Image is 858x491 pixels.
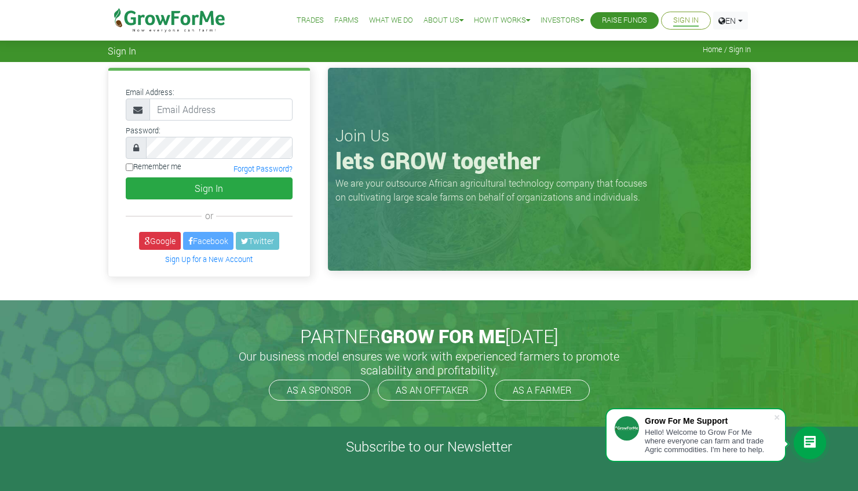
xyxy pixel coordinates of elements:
[495,380,590,401] a: AS A FARMER
[423,14,463,27] a: About Us
[335,176,654,204] p: We are your outsource African agricultural technology company that focuses on cultivating large s...
[165,254,253,264] a: Sign Up for a New Account
[541,14,584,27] a: Investors
[703,45,751,54] span: Home / Sign In
[297,14,324,27] a: Trades
[126,87,174,98] label: Email Address:
[108,45,136,56] span: Sign In
[381,323,505,348] span: GROW FOR ME
[602,14,647,27] a: Raise Funds
[112,325,746,347] h2: PARTNER [DATE]
[149,99,293,121] input: Email Address
[474,14,530,27] a: How it Works
[269,380,370,401] a: AS A SPONSOR
[713,12,748,30] a: EN
[334,14,359,27] a: Farms
[673,14,699,27] a: Sign In
[335,147,743,174] h1: lets GROW together
[139,232,181,250] a: Google
[126,209,293,223] div: or
[378,380,487,401] a: AS AN OFFTAKER
[645,416,773,425] div: Grow For Me Support
[335,126,743,146] h3: Join Us
[645,428,773,454] div: Hello! Welcome to Grow For Me where everyone can farm and trade Agric commodities. I'm here to help.
[369,14,413,27] a: What We Do
[126,177,293,199] button: Sign In
[233,164,293,173] a: Forgot Password?
[227,349,632,377] h5: Our business model ensures we work with experienced farmers to promote scalability and profitabil...
[126,163,133,171] input: Remember me
[126,125,160,136] label: Password:
[14,438,844,455] h4: Subscribe to our Newsletter
[126,161,181,172] label: Remember me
